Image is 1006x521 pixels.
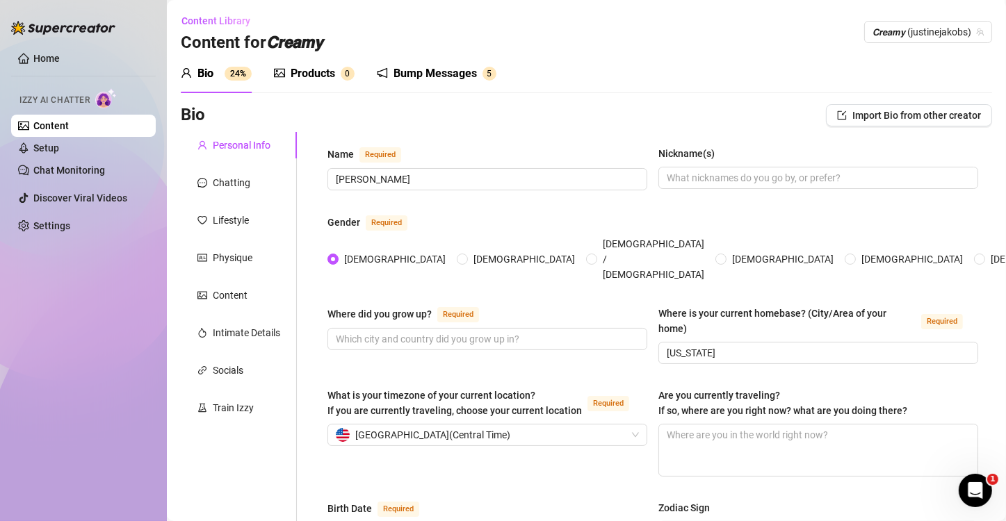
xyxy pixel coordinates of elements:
div: Chatting [213,175,250,190]
span: experiment [197,403,207,413]
div: Bump Messages [394,65,477,82]
span: Required [378,502,419,517]
h3: Content for 𝘾𝙧𝙚𝙖𝙢𝙮 [181,32,323,54]
label: Name [327,146,416,163]
sup: 24% [225,67,252,81]
div: Birth Date [327,501,372,516]
a: Settings [33,220,70,231]
span: link [197,365,207,375]
label: Where is your current homebase? (City/Area of your home) [658,306,978,336]
label: Gender [327,214,423,231]
span: Required [587,396,629,411]
div: Personal Info [213,138,270,153]
span: [GEOGRAPHIC_DATA] ( Central Time ) [355,424,510,445]
span: Izzy AI Chatter [19,94,90,107]
span: fire [197,328,207,338]
span: 1 [987,474,998,485]
span: [DEMOGRAPHIC_DATA] [339,251,451,267]
span: Import Bio from other creator [852,110,981,121]
img: us [336,428,350,442]
span: 5 [487,69,492,78]
div: Where did you grow up? [327,306,432,322]
sup: 0 [341,67,355,81]
div: Physique [213,250,252,265]
span: team [976,28,984,36]
sup: 5 [482,67,496,81]
span: What is your timezone of your current location? If you are currently traveling, choose your curre... [327,390,582,416]
h3: Bio [181,104,205,126]
div: Bio [197,65,213,82]
span: Required [359,147,401,163]
div: Intimate Details [213,325,280,340]
button: Content Library [181,10,261,32]
span: user [197,140,207,150]
span: picture [274,67,285,78]
a: Discover Viral Videos [33,192,127,204]
span: heart [197,215,207,225]
a: Setup [33,142,59,154]
span: Required [366,215,407,231]
span: Required [921,314,963,329]
div: Socials [213,363,243,378]
span: Required [437,307,479,322]
input: Where did you grow up? [336,331,636,347]
input: Name [336,172,636,187]
label: Birth Date [327,500,435,517]
div: Train Izzy [213,400,254,415]
div: Gender [327,215,360,230]
span: idcard [197,253,207,263]
span: user [181,67,192,78]
div: Content [213,288,248,303]
span: picture [197,290,207,300]
label: Where did you grow up? [327,306,494,322]
div: Where is your current homebase? (City/Area of your home) [658,306,916,336]
a: Chat Monitoring [33,165,105,176]
span: import [837,110,847,120]
div: Lifestyle [213,213,249,228]
div: Name [327,147,354,162]
div: Nickname(s) [658,146,715,161]
span: 𝘾𝙧𝙚𝙖𝙢𝙮 (justinejakobs) [873,22,984,42]
a: Content [33,120,69,131]
input: Where is your current homebase? (City/Area of your home) [667,345,967,361]
div: Products [291,65,335,82]
button: Import Bio from other creator [826,104,992,126]
input: Nickname(s) [667,170,967,185]
span: Are you currently traveling? If so, where are you right now? what are you doing there? [658,390,907,416]
img: logo-BBDzfeDw.svg [11,21,115,35]
label: Zodiac Sign [658,500,720,515]
span: message [197,178,207,188]
label: Nickname(s) [658,146,724,161]
span: [DEMOGRAPHIC_DATA] / [DEMOGRAPHIC_DATA] [597,236,710,282]
span: [DEMOGRAPHIC_DATA] [468,251,581,267]
span: notification [377,67,388,78]
a: Home [33,53,60,64]
iframe: Intercom live chat [959,474,992,507]
span: [DEMOGRAPHIC_DATA] [856,251,968,267]
span: Content Library [181,15,250,26]
img: AI Chatter [95,88,117,108]
div: Zodiac Sign [658,500,710,515]
span: [DEMOGRAPHIC_DATA] [727,251,839,267]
